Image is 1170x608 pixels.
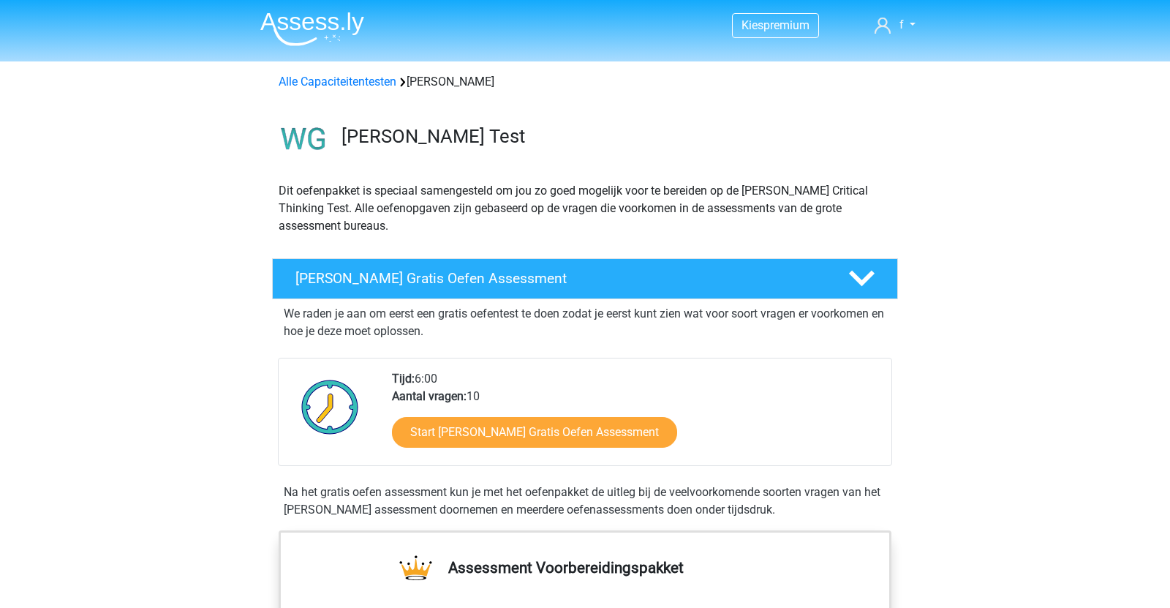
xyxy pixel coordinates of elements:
span: premium [763,18,809,32]
div: 6:00 10 [381,370,891,465]
b: Tijd: [392,372,415,386]
p: Dit oefenpakket is speciaal samengesteld om jou zo goed mogelijk voor te bereiden op de [PERSON_N... [279,182,891,235]
div: Na het gratis oefen assessment kun je met het oefenpakket de uitleg bij de veelvoorkomende soorte... [278,484,892,519]
img: Assessly [260,12,364,46]
a: [PERSON_NAME] Gratis Oefen Assessment [266,258,904,299]
b: Aantal vragen: [392,389,467,403]
a: Start [PERSON_NAME] Gratis Oefen Assessment [392,417,677,448]
h3: [PERSON_NAME] Test [341,125,886,148]
a: f [869,16,921,34]
h4: [PERSON_NAME] Gratis Oefen Assessment [295,270,825,287]
span: Kies [741,18,763,32]
span: f [899,18,904,31]
div: [PERSON_NAME] [273,73,897,91]
a: Alle Capaciteitentesten [279,75,396,89]
p: We raden je aan om eerst een gratis oefentest te doen zodat je eerst kunt zien wat voor soort vra... [284,305,886,340]
a: Kiespremium [733,15,818,35]
img: watson glaser [273,108,335,170]
img: Klok [293,370,367,443]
